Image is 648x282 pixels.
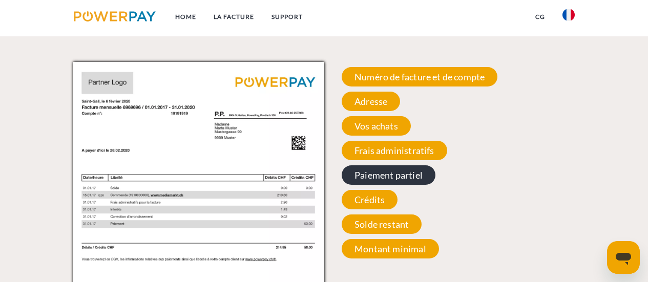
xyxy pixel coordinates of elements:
[166,8,205,26] a: Home
[342,239,439,258] span: Montant minimal
[342,214,422,234] span: Solde restant
[562,9,575,21] img: fr
[263,8,311,26] a: Support
[342,67,497,86] span: Numéro de facture et de compte
[74,11,156,21] img: logo-powerpay.svg
[342,141,447,160] span: Frais administratifs
[342,116,411,136] span: Vos achats
[205,8,263,26] a: LA FACTURE
[527,8,554,26] a: CG
[607,241,640,274] iframe: Bouton de lancement de la fenêtre de messagerie
[342,165,435,185] span: Paiement partiel
[342,92,400,111] span: Adresse
[342,190,398,209] span: Crédits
